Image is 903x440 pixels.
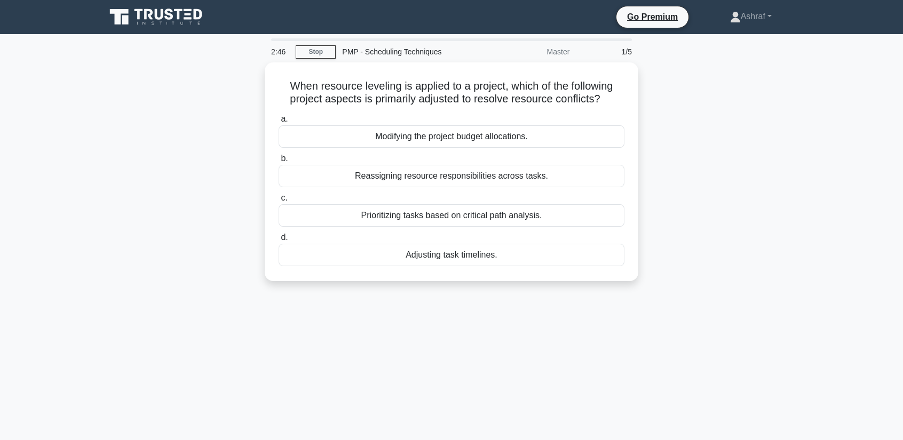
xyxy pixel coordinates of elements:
[279,204,624,227] div: Prioritizing tasks based on critical path analysis.
[279,165,624,187] div: Reassigning resource responsibilities across tasks.
[281,114,288,123] span: a.
[704,6,797,27] a: Ashraf
[482,41,576,62] div: Master
[576,41,638,62] div: 1/5
[621,10,684,23] a: Go Premium
[279,125,624,148] div: Modifying the project budget allocations.
[336,41,482,62] div: PMP - Scheduling Techniques
[296,45,336,59] a: Stop
[278,79,625,106] h5: When resource leveling is applied to a project, which of the following project aspects is primari...
[281,154,288,163] span: b.
[281,233,288,242] span: d.
[281,193,287,202] span: c.
[279,244,624,266] div: Adjusting task timelines.
[265,41,296,62] div: 2:46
